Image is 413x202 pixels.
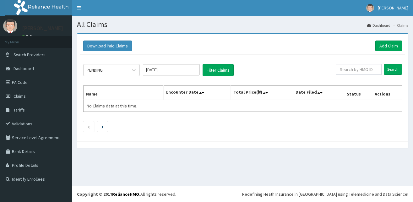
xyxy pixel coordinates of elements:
[372,86,402,100] th: Actions
[164,86,231,100] th: Encounter Date
[366,4,374,12] img: User Image
[378,5,408,11] span: [PERSON_NAME]
[14,93,26,99] span: Claims
[367,23,390,28] a: Dashboard
[203,64,234,76] button: Filter Claims
[87,103,137,109] span: No Claims data at this time.
[77,191,140,197] strong: Copyright © 2017 .
[87,124,90,129] a: Previous page
[14,66,34,71] span: Dashboard
[22,34,37,39] a: Online
[231,86,293,100] th: Total Price(₦)
[391,23,408,28] li: Claims
[293,86,344,100] th: Date Filed
[84,86,164,100] th: Name
[112,191,139,197] a: RelianceHMO
[384,64,402,75] input: Search
[83,41,132,51] button: Download Paid Claims
[22,25,63,31] p: [PERSON_NAME]
[14,107,25,113] span: Tariffs
[344,86,372,100] th: Status
[72,186,413,202] footer: All rights reserved.
[101,124,104,129] a: Next page
[242,191,408,197] div: Redefining Heath Insurance in [GEOGRAPHIC_DATA] using Telemedicine and Data Science!
[375,41,402,51] a: Add Claim
[77,20,408,29] h1: All Claims
[336,64,382,75] input: Search by HMO ID
[3,19,17,33] img: User Image
[87,67,103,73] div: PENDING
[14,52,46,57] span: Switch Providers
[143,64,199,75] input: Select Month and Year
